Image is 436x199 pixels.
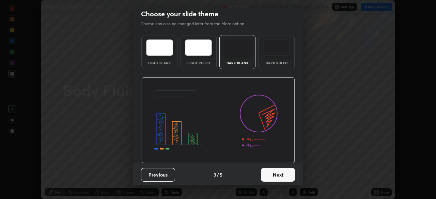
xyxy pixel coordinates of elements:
img: lightRuledTheme.5fabf969.svg [185,39,212,56]
div: Light Ruled [185,61,212,65]
h4: 5 [220,171,222,178]
h4: / [217,171,219,178]
button: Previous [141,168,175,182]
h2: Choose your slide theme [141,10,218,18]
h4: 3 [214,171,216,178]
img: darkThemeBanner.d06ce4a2.svg [141,77,295,164]
img: darkTheme.f0cc69e5.svg [224,39,251,56]
div: Dark Blank [224,61,251,65]
img: darkRuledTheme.de295e13.svg [263,39,290,56]
button: Next [261,168,295,182]
div: Light Blank [146,61,173,65]
div: Dark Ruled [263,61,290,65]
p: Theme can also be changed later from the More option [141,21,251,27]
img: lightTheme.e5ed3b09.svg [146,39,173,56]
